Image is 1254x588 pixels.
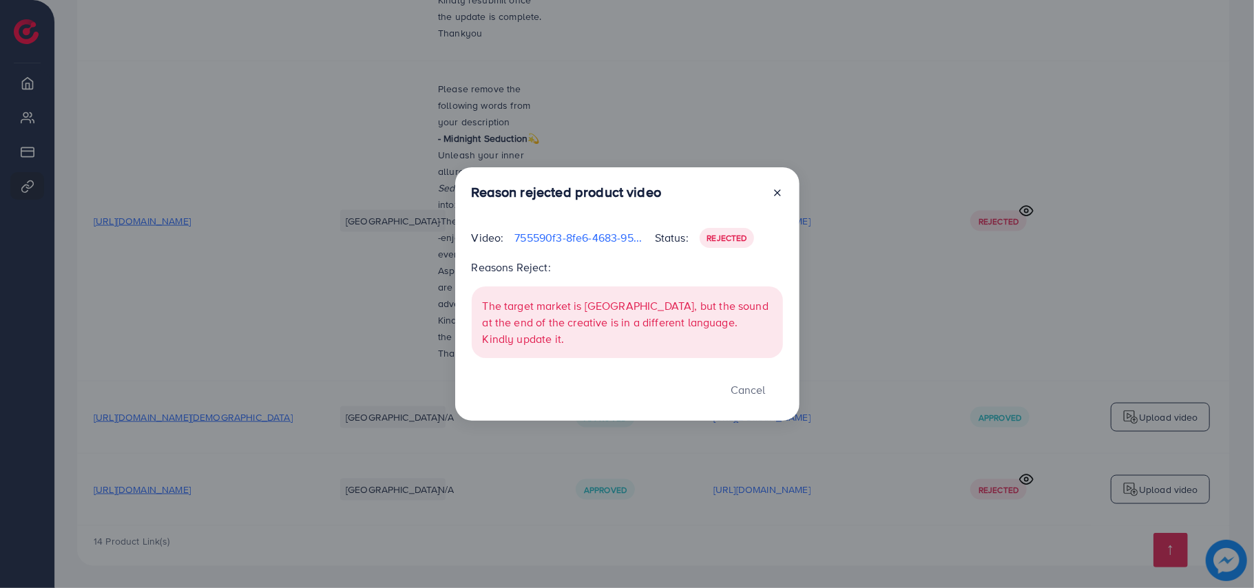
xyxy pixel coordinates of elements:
span: Rejected [707,232,746,244]
button: Cancel [714,375,783,404]
p: Reasons Reject: [472,259,783,275]
p: Status: [655,229,689,246]
p: Video: [472,229,504,246]
p: 755590f3-8fe6-4683-9579-e0a6b5468278-1759583587974.mp4 [514,229,643,246]
p: The target market is [GEOGRAPHIC_DATA], but the sound at the end of the creative is in a differen... [483,297,772,347]
h3: Reason rejected product video [472,184,662,200]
